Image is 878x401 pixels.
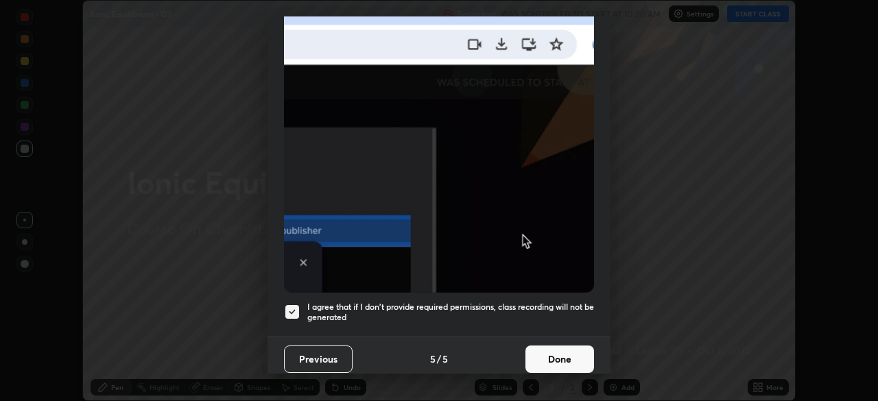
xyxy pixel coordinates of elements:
[430,352,436,366] h4: 5
[437,352,441,366] h4: /
[442,352,448,366] h4: 5
[525,345,594,373] button: Done
[307,302,594,323] h5: I agree that if I don't provide required permissions, class recording will not be generated
[284,345,353,373] button: Previous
